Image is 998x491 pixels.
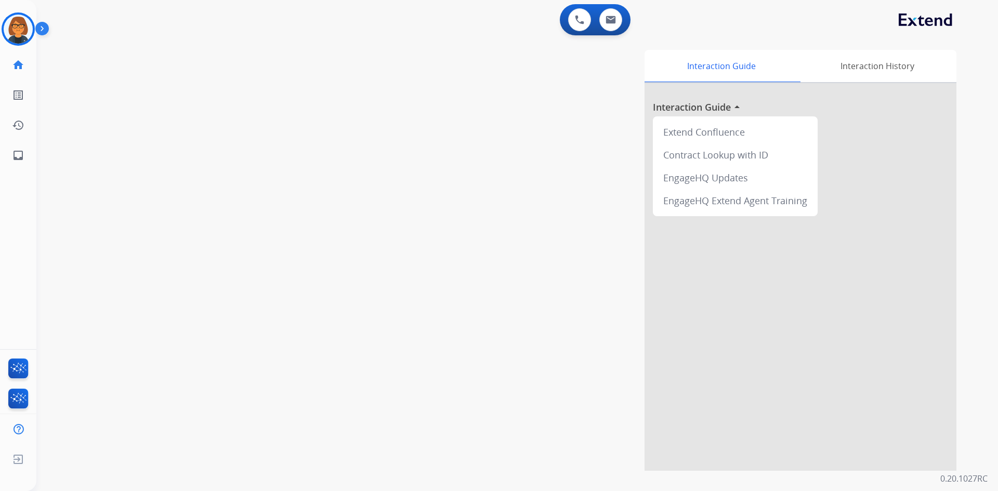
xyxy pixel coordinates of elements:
div: Interaction History [798,50,956,82]
mat-icon: home [12,59,24,71]
div: Extend Confluence [657,121,813,143]
img: avatar [4,15,33,44]
div: EngageHQ Updates [657,166,813,189]
p: 0.20.1027RC [940,472,988,485]
mat-icon: history [12,119,24,131]
div: Contract Lookup with ID [657,143,813,166]
div: EngageHQ Extend Agent Training [657,189,813,212]
mat-icon: inbox [12,149,24,162]
div: Interaction Guide [645,50,798,82]
mat-icon: list_alt [12,89,24,101]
